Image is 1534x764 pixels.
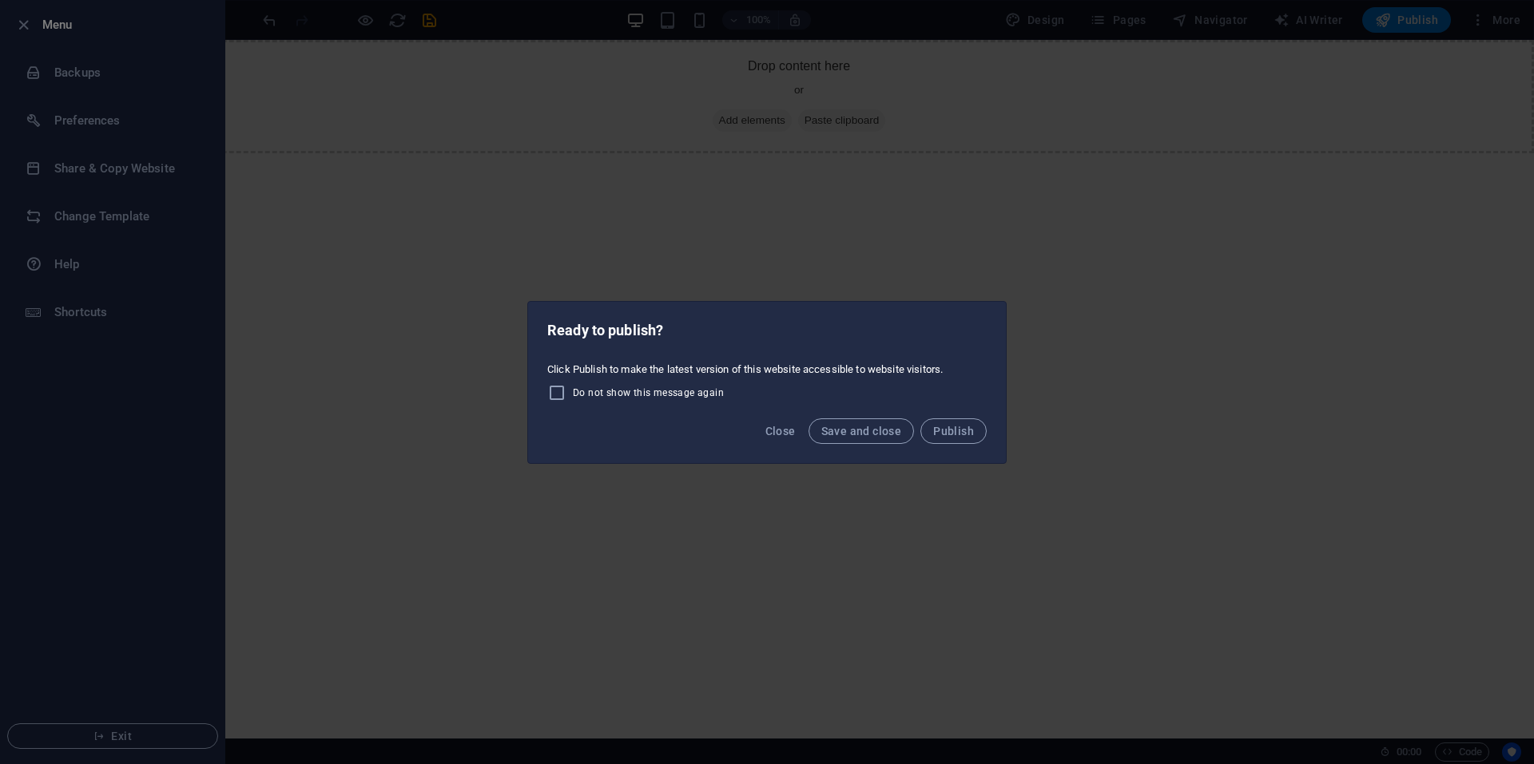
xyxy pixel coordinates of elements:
h2: Ready to publish? [547,321,987,340]
span: Publish [933,425,974,437]
span: Save and close [821,425,902,437]
button: Close [759,418,802,444]
span: Add elements [649,69,728,92]
button: Publish [920,418,987,444]
span: Close [765,425,796,437]
div: Click Publish to make the latest version of this website accessible to website visitors. [528,356,1006,409]
span: Do not show this message again [573,386,724,399]
span: Paste clipboard [734,69,822,92]
button: Save and close [809,418,915,444]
